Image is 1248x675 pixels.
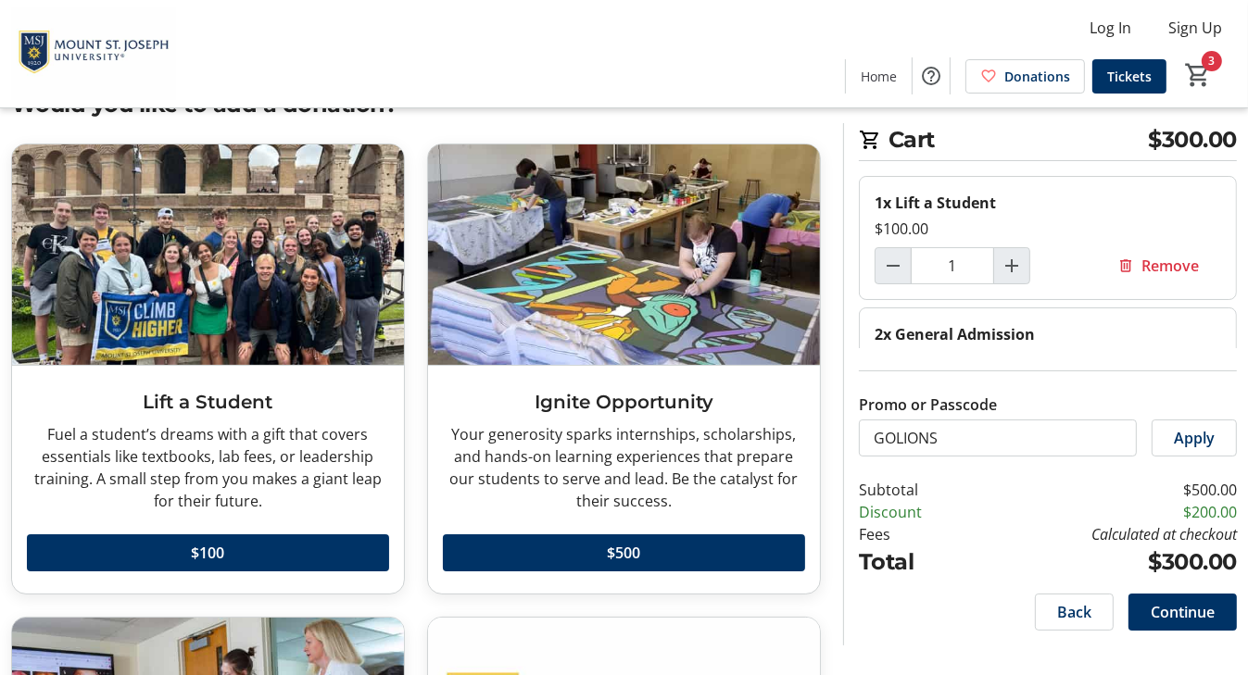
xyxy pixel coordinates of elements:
input: Enter promo or passcode [859,419,1137,456]
span: Tickets [1107,67,1152,86]
td: $200.00 [973,501,1237,523]
h2: Cart [859,123,1237,161]
img: Ignite Opportunity [428,144,820,365]
span: Log In [1090,17,1131,39]
button: $100 [27,534,389,571]
td: Discount [859,501,973,523]
td: $300.00 [973,545,1237,579]
button: Decrement by one [876,248,911,283]
img: Lift a Student [12,144,404,365]
label: Promo or Passcode [859,394,997,416]
span: $100 [192,542,225,564]
span: Sign Up [1168,17,1222,39]
a: Home [846,59,912,94]
a: Tickets [1092,59,1166,94]
span: Remove [1141,255,1199,277]
div: Fuel a student’s dreams with a gift that covers essentials like textbooks, lab fees, or leadershi... [27,423,389,512]
div: Your generosity sparks internships, scholarships, and hands-on learning experiences that prepare ... [443,423,805,512]
button: Cart [1181,58,1215,92]
span: Home [861,67,897,86]
h3: Ignite Opportunity [443,388,805,416]
td: $500.00 [973,479,1237,501]
button: Remove [1095,247,1221,284]
button: Back [1035,594,1114,631]
span: $300.00 [1149,123,1238,156]
td: Calculated at checkout [973,523,1237,545]
span: Apply [1174,427,1215,449]
input: Lift a Student Quantity [911,247,994,284]
div: 1x Lift a Student [875,192,1221,214]
button: Log In [1075,13,1146,43]
button: Continue [1128,594,1237,631]
a: Donations [965,59,1085,94]
span: Continue [1151,601,1215,623]
button: Increment by one [994,248,1029,283]
td: Fees [859,523,973,545]
td: Total [859,545,973,579]
h3: Lift a Student [27,388,389,416]
div: $100.00 [875,218,1221,240]
button: Apply [1152,419,1237,456]
span: Back [1057,601,1091,623]
button: $500 [443,534,805,571]
button: Help [913,57,950,94]
span: $500 [608,542,641,564]
div: 2x General Admission [875,323,1221,345]
button: Sign Up [1153,13,1237,43]
td: Subtotal [859,479,973,501]
img: Mount St. Joseph University's Logo [11,7,176,100]
span: Donations [1004,67,1070,86]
